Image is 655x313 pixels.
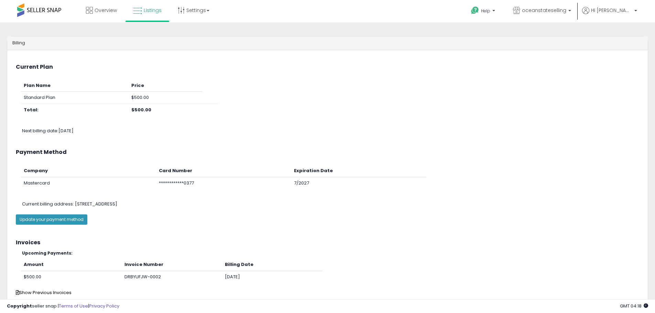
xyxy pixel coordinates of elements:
h3: Payment Method [16,149,639,155]
span: Listings [144,7,162,14]
a: Help [466,1,502,22]
span: Help [481,8,490,14]
span: 2025-08-11 04:18 GMT [620,303,648,309]
div: Billing [7,36,648,50]
th: Company [21,165,156,177]
th: Amount [21,259,122,271]
th: Invoice Number [122,259,222,271]
th: Expiration Date [291,165,426,177]
th: Plan Name [21,80,129,92]
th: Price [129,80,203,92]
span: Hi [PERSON_NAME] [591,7,632,14]
td: $500.00 [21,271,122,283]
td: Mastercard [21,177,156,189]
span: oceanstateselling [522,7,566,14]
td: DRBYUFJW-0002 [122,271,222,283]
h5: Upcoming Payments: [22,251,639,255]
b: $500.00 [131,107,151,113]
td: [DATE] [222,271,323,283]
th: Billing Date [222,259,323,271]
a: Hi [PERSON_NAME] [582,7,637,22]
strong: Copyright [7,303,32,309]
a: Privacy Policy [89,303,119,309]
th: Card Number [156,165,291,177]
div: seller snap | | [7,303,119,310]
span: Current billing address: [22,201,74,207]
div: Next billing date: [DATE] [17,128,651,134]
span: Overview [95,7,117,14]
button: Update your payment method [16,214,87,225]
td: $500.00 [129,92,203,104]
td: 7/2027 [291,177,426,189]
b: Total: [24,107,39,113]
div: [STREET_ADDRESS] [17,201,651,208]
h3: Current Plan [16,64,639,70]
td: Standard Plan [21,92,129,104]
span: Show Previous Invoices [16,289,72,296]
a: Terms of Use [59,303,88,309]
h3: Invoices [16,239,639,246]
i: Get Help [471,6,479,15]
